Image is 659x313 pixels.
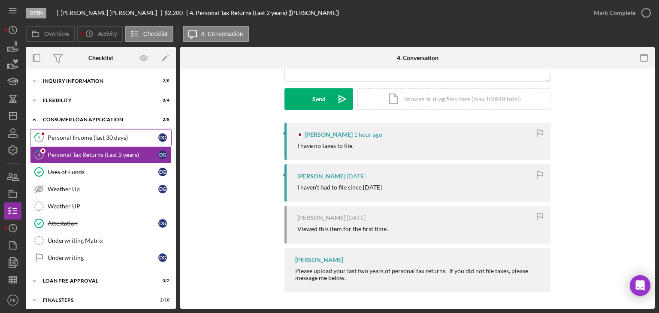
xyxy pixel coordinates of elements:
[354,131,382,138] time: 2025-10-03 19:09
[158,168,167,176] div: D G
[60,9,164,16] div: [PERSON_NAME] [PERSON_NAME]
[158,185,167,193] div: D G
[4,292,21,309] button: PB
[297,214,345,221] div: [PERSON_NAME]
[305,131,353,138] div: [PERSON_NAME]
[295,256,343,263] div: [PERSON_NAME]
[48,134,158,141] div: Personal Income (last 30 days)
[48,237,171,244] div: Underwriting Matrix
[43,298,148,303] div: FINAL STEPS
[201,30,243,37] label: 4. Conversation
[158,133,167,142] div: D G
[43,78,148,84] div: Inquiry Information
[297,184,382,191] div: I haven’t had to file since [DATE]
[38,135,40,140] tspan: 3
[154,78,169,84] div: 2 / 8
[48,203,171,210] div: Weather UP
[297,142,354,149] div: I have no taxes to file.
[585,4,655,21] button: Mark Complete
[30,181,172,198] a: Weather UpDG
[48,186,158,193] div: Weather Up
[158,150,167,159] div: D G
[43,278,148,283] div: Loan Pre-Approval
[295,268,542,281] div: Please upload your last two years of personal tax returns. If you did not file taxes, please mess...
[48,151,158,158] div: Personal Tax Returns (Last 2 years)
[26,8,46,18] div: Open
[98,30,117,37] label: Activity
[10,298,16,303] text: PB
[43,117,148,122] div: Consumer Loan Application
[297,173,345,180] div: [PERSON_NAME]
[143,30,168,37] label: Checklist
[164,9,183,16] span: $2,200
[347,173,366,180] time: 2025-10-01 19:52
[154,117,169,122] div: 2 / 8
[77,26,122,42] button: Activity
[284,88,353,110] button: Send
[30,198,172,215] a: Weather UP
[43,98,148,103] div: Eligibility
[158,219,167,228] div: D G
[30,163,172,181] a: Uses of FundsDG
[630,275,650,296] div: Open Intercom Messenger
[38,152,41,157] tspan: 4
[30,215,172,232] a: AttestationDG
[594,4,635,21] div: Mark Complete
[312,88,326,110] div: Send
[154,298,169,303] div: 2 / 10
[30,249,172,266] a: UnderwritingDG
[297,226,388,232] div: Viewed this item for the first time.
[48,169,158,175] div: Uses of Funds
[154,278,169,283] div: 0 / 2
[44,30,69,37] label: Overview
[183,26,249,42] button: 4. Conversation
[30,232,172,249] a: Underwriting Matrix
[347,214,366,221] time: 2025-10-01 19:51
[30,146,172,163] a: 4Personal Tax Returns (Last 2 years)DG
[48,220,158,227] div: Attestation
[125,26,173,42] button: Checklist
[88,54,113,61] div: Checklist
[26,26,75,42] button: Overview
[30,129,172,146] a: 3Personal Income (last 30 days)DG
[190,9,339,16] div: 4. Personal Tax Returns (Last 2 years) ([PERSON_NAME])
[397,54,438,61] div: 4. Conversation
[154,98,169,103] div: 0 / 4
[158,253,167,262] div: D G
[48,254,158,261] div: Underwriting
